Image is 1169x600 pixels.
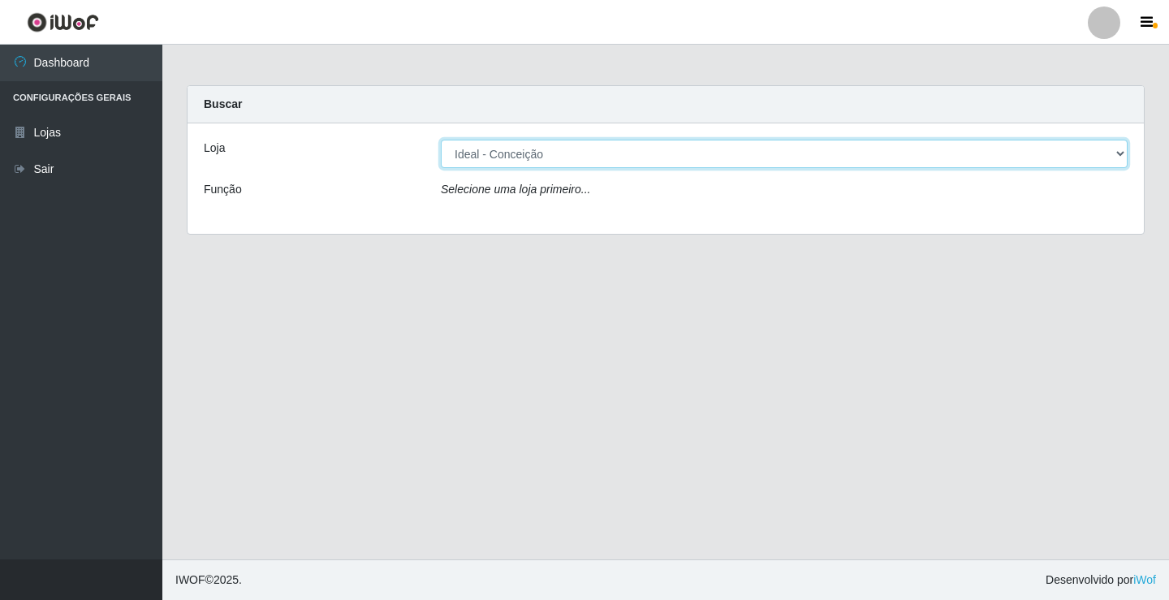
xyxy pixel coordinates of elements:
[441,183,590,196] i: Selecione uma loja primeiro...
[175,573,205,586] span: IWOF
[1133,573,1156,586] a: iWof
[27,12,99,32] img: CoreUI Logo
[175,572,242,589] span: © 2025 .
[1046,572,1156,589] span: Desenvolvido por
[204,181,242,198] label: Função
[204,140,225,157] label: Loja
[204,97,242,110] strong: Buscar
